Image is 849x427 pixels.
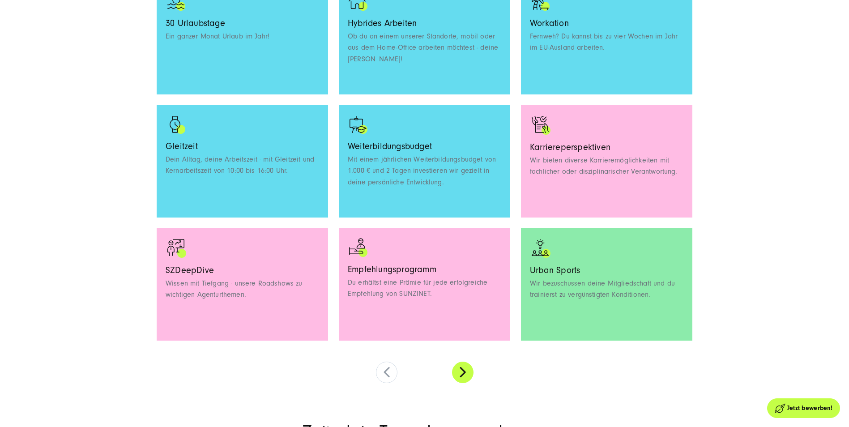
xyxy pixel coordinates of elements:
h3: Gleitzeit [166,142,319,151]
p: Fernweh? Du kannst bis zu vier Wochen im Jahr im EU-Ausland arbeiten. [530,31,683,54]
p: Dein Alltag, deine Arbeitszeit - mit Gleitzeit und Kernarbeitszeit von 10:00 bis 16:00 Uhr. [166,154,319,177]
p: Mit einem jährlichen Weiterbildungsbudget von 1.000 € und 2 Tagen investieren wir gezielt in dein... [348,154,501,188]
h3: SZDeepDive [166,266,319,275]
h3: Urban Sports [530,266,683,275]
h3: Workation [530,19,683,28]
h3: Karriereperspektiven [530,143,683,152]
p: Du erhältst eine Prämie für jede erfolgreiche Empfehlung von SUNZINET. [348,277,501,300]
img: Symbol welches eine Person zeigt die vor einem Flipchart steht, welches einen positiven Graphen z... [166,237,188,260]
h3: 30 Urlaubstage [166,19,319,28]
p: Ob du an einem unserer Standorte, mobil oder aus dem Home-Office arbeiten möchtest - deine [PERSO... [348,31,501,65]
p: Wir bieten diverse Karrieremöglichkeiten mit fachlicher oder disziplinarischer Verantwortung. [530,155,683,178]
img: Zwei Hände die eine Checkliste halten als Zeichen für Zusammenarbeit - Digitalagentur SUNZINET [530,114,552,137]
a: Jetzt bewerben! [767,398,840,418]
h3: Weiterbildungsbudget [348,142,501,151]
p: Wir bezuschussen deine Mitgliedschaft und du trainierst zu vergünstigten Konditionen. [530,278,683,301]
h3: Empfehlungsprogramm [348,265,501,274]
img: competence [348,114,369,136]
img: recommendation [348,237,369,259]
img: Symbol welches drei Personen zeigt über denen eine Glühbirne abgebildet ist [530,237,552,260]
h3: Hybrides Arbeiten [348,19,501,28]
p: Ein ganzer Monat Urlaub im Jahr! [166,31,319,43]
img: time [166,114,187,136]
p: Wissen mit Tiefgang - unsere Roadshows zu wichtigen Agenturthemen. [166,278,319,301]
